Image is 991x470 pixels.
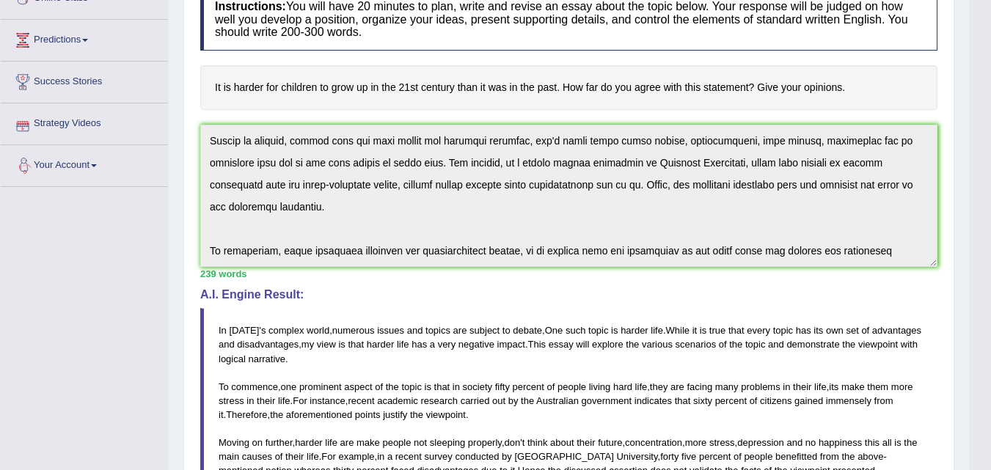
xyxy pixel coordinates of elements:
span: own [826,325,844,336]
span: their [257,395,275,406]
span: logical [219,353,246,364]
span: of [547,381,555,392]
span: aspect [344,381,372,392]
span: out [492,395,505,406]
span: essay [549,339,574,350]
span: world [307,325,329,336]
span: explore [592,339,624,350]
span: recent [348,395,374,406]
span: s [261,325,266,336]
span: life [651,325,663,336]
span: of [750,395,758,406]
span: has [412,339,427,350]
span: that [675,395,691,406]
span: its [813,325,823,336]
span: their [285,451,304,462]
a: Success Stories [1,62,168,98]
span: justify [383,409,407,420]
span: instance [310,395,345,406]
span: government [581,395,632,406]
a: Your Account [1,145,168,182]
span: this [865,437,880,448]
span: topic [745,339,765,350]
span: topic [588,325,608,336]
span: life [814,381,827,392]
span: is [894,437,901,448]
span: more [891,381,913,392]
span: and [786,437,802,448]
span: narrative [248,353,285,364]
span: indicates [635,395,672,406]
span: people [744,451,772,462]
span: the [729,339,742,350]
span: life [325,437,337,448]
span: forty [660,451,679,462]
span: percent [699,451,731,462]
span: not [414,437,427,448]
span: points [355,409,381,420]
span: scenarios [676,339,717,350]
span: people [382,437,411,448]
span: life [635,381,648,392]
span: citizens [760,395,791,406]
span: stress [219,395,244,406]
span: will [576,339,589,350]
span: they [650,381,668,392]
span: t [522,437,525,448]
span: and [407,325,423,336]
span: of [861,325,869,336]
span: them [867,381,888,392]
span: percent [715,395,747,406]
span: their [577,437,595,448]
span: of [719,339,727,350]
span: and [219,339,235,350]
span: are [453,325,467,336]
span: carried [461,395,490,406]
span: disadvantages [237,339,299,350]
span: don [505,437,521,448]
span: set [846,325,858,336]
span: fifty [495,381,510,392]
span: hard [613,381,632,392]
span: commence [231,381,278,392]
span: such [566,325,585,336]
span: depression [737,437,784,448]
span: true [709,325,725,336]
span: above [857,451,883,462]
span: complex [268,325,304,336]
span: is [425,381,431,392]
span: that [348,339,364,350]
span: numerous [332,325,375,336]
span: by [508,395,519,406]
span: conducted [455,451,499,462]
span: the [270,409,283,420]
span: To [219,381,229,392]
span: very [438,339,456,350]
span: the [386,381,399,392]
span: their [793,381,811,392]
span: stress [709,437,735,448]
span: one [281,381,297,392]
span: to [502,325,511,336]
span: harder [621,325,648,336]
h4: It is harder for children to grow up in the 21st century than it was in the past. How far do you ... [200,65,937,110]
span: from [874,395,893,406]
span: subject [469,325,500,336]
span: in [246,395,254,406]
span: [GEOGRAPHIC_DATA] [514,451,613,462]
span: are [670,381,684,392]
span: a [430,339,435,350]
span: survey [425,451,453,462]
span: impact [497,339,525,350]
span: demonstrate [786,339,839,350]
span: research [420,395,458,406]
span: further [266,437,293,448]
span: topics [425,325,450,336]
span: the [626,339,639,350]
span: is [611,325,618,336]
span: it [219,409,224,420]
span: it [692,325,698,336]
span: sleeping [430,437,465,448]
span: society [463,381,492,392]
span: various [642,339,673,350]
